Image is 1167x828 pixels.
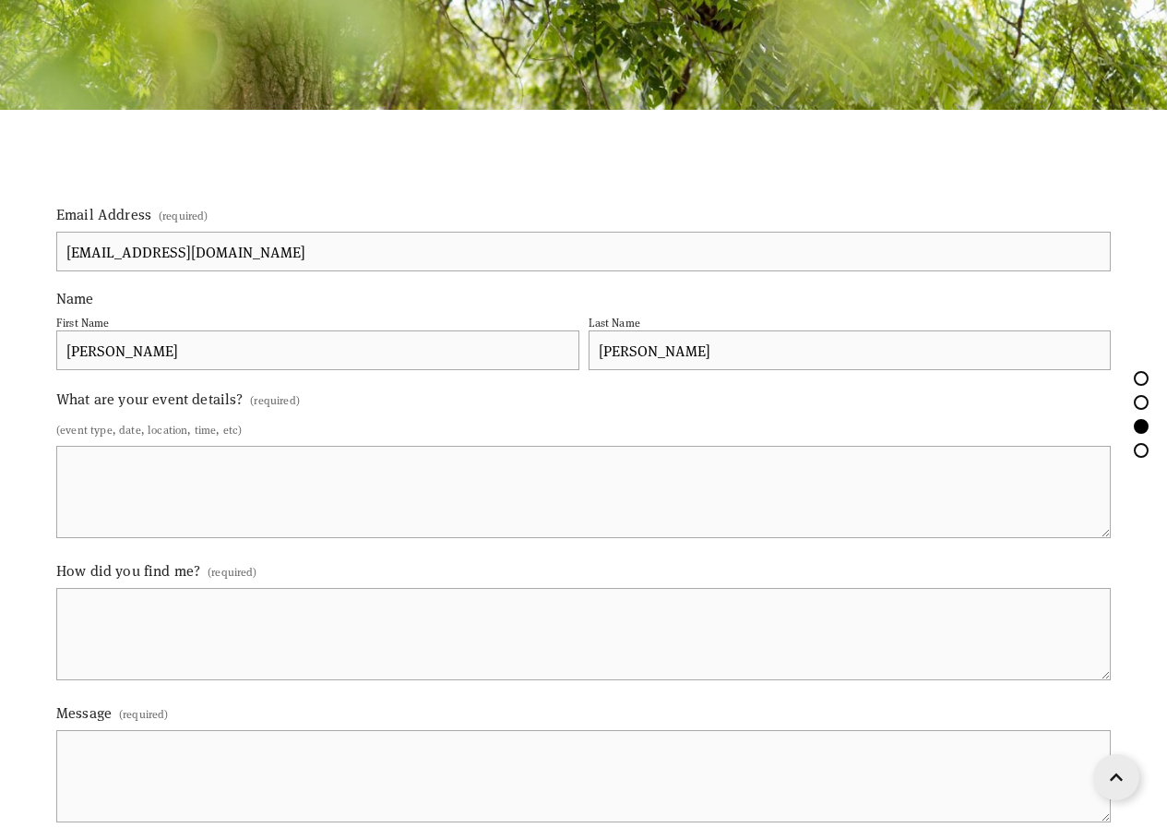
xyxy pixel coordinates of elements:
[589,315,640,330] div: Last Name
[208,558,257,584] span: (required)
[56,560,200,580] span: How did you find me?
[56,416,1111,442] p: (event type, date, location, time, etc)
[56,315,110,330] div: First Name
[250,387,300,413] span: (required)
[159,202,208,228] span: (required)
[56,702,112,722] span: Message
[56,288,94,307] span: Name
[56,204,151,223] span: Email Address
[56,389,243,408] span: What are your event details?
[119,701,169,726] span: (required)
